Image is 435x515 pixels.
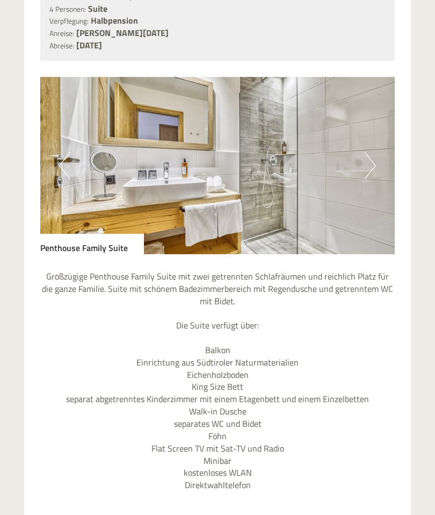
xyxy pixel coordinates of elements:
[76,27,169,40] b: [PERSON_NAME][DATE]
[49,16,89,27] small: Verpflegung:
[88,3,107,16] b: Suite
[40,77,395,255] img: image
[49,41,74,52] small: Abreise:
[91,15,138,27] b: Halbpension
[49,4,86,15] small: 4 Personen:
[59,153,70,180] button: Previous
[76,39,102,52] b: [DATE]
[40,234,144,255] div: Penthouse Family Suite
[49,28,74,39] small: Anreise:
[365,153,376,180] button: Next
